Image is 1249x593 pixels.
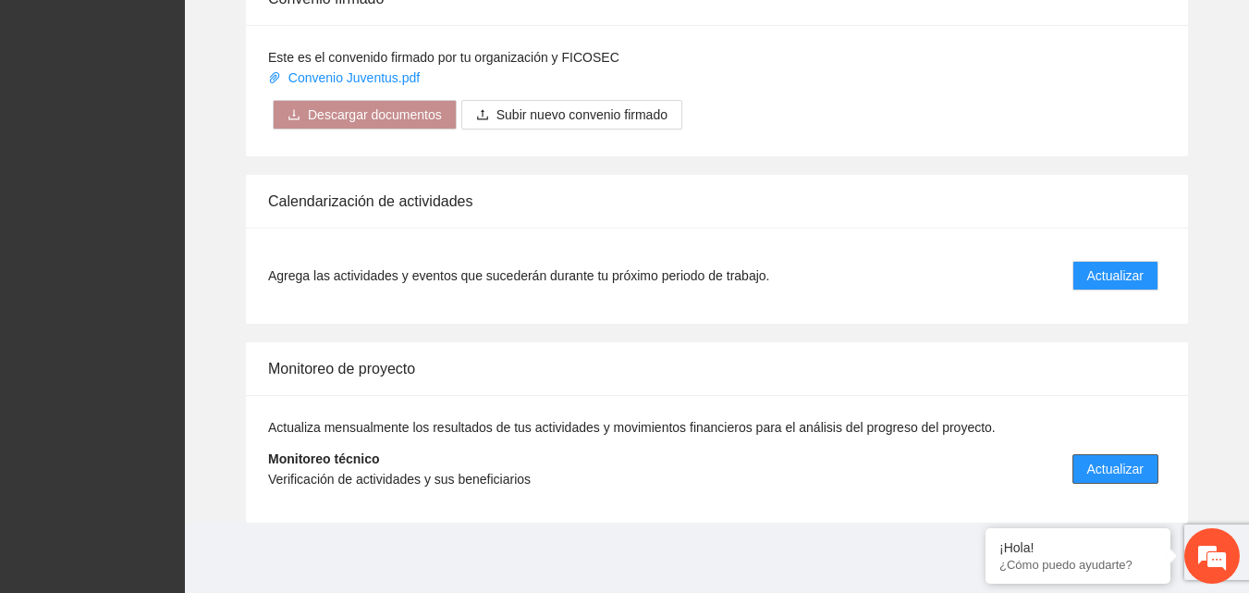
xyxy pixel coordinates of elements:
[461,107,682,122] span: uploadSubir nuevo convenio firmado
[461,100,682,130] button: uploadSubir nuevo convenio firmado
[273,100,457,130] button: downloadDescargar documentos
[1072,454,1158,484] button: Actualizar
[268,342,1166,395] div: Monitoreo de proyecto
[288,108,300,123] span: download
[1087,266,1144,286] span: Actualizar
[268,175,1166,228] div: Calendarización de actividades
[999,558,1157,572] p: ¿Cómo puedo ayudarte?
[268,472,531,487] span: Verificación de actividades y sus beneficiarios
[268,451,380,466] strong: Monitoreo técnico
[308,105,442,125] span: Descargar documentos
[268,71,281,84] span: paper-clip
[496,105,667,125] span: Subir nuevo convenio firmado
[999,540,1157,555] div: ¡Hola!
[268,420,996,435] span: Actualiza mensualmente los resultados de tus actividades y movimientos financieros para el anális...
[96,94,311,118] div: Chatee con nosotros ahora
[107,192,255,379] span: Estamos en línea.
[1087,459,1144,479] span: Actualizar
[1072,261,1158,290] button: Actualizar
[268,266,769,286] span: Agrega las actividades y eventos que sucederán durante tu próximo periodo de trabajo.
[268,50,619,65] span: Este es el convenido firmado por tu organización y FICOSEC
[476,108,489,123] span: upload
[9,396,352,461] textarea: Escriba su mensaje y pulse “Intro”
[303,9,348,54] div: Minimizar ventana de chat en vivo
[268,70,423,85] a: Convenio Juventus.pdf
